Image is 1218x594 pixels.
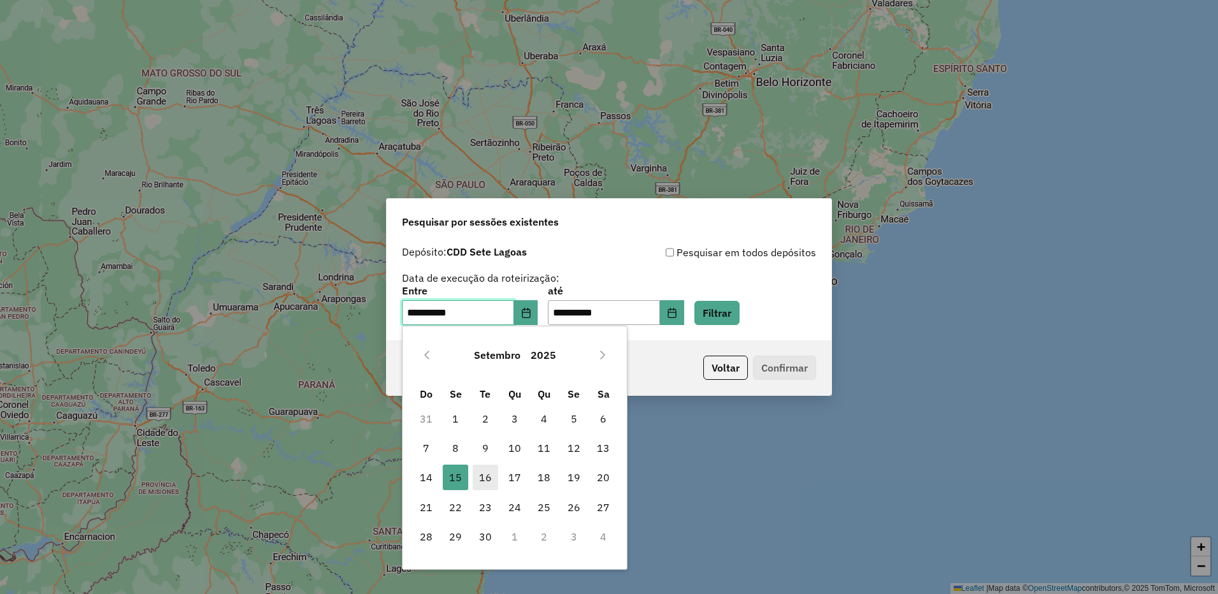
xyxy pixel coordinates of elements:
span: 12 [561,435,587,461]
span: 6 [591,406,616,431]
button: Choose Year [526,340,561,370]
td: 23 [470,493,499,522]
td: 29 [441,522,470,551]
span: 28 [413,524,439,549]
td: 20 [589,463,618,492]
td: 5 [559,403,589,433]
span: 3 [502,406,527,431]
span: 14 [413,465,439,490]
span: 26 [561,495,587,520]
div: Pesquisar em todos depósitos [609,245,816,260]
label: Data de execução da roteirização: [402,270,559,286]
span: 9 [473,435,498,461]
span: 22 [443,495,468,520]
td: 15 [441,463,470,492]
td: 30 [470,522,499,551]
span: Sa [598,388,610,400]
button: Choose Date [514,300,538,326]
td: 21 [412,493,441,522]
td: 2 [470,403,499,433]
td: 11 [529,433,559,463]
span: Se [568,388,580,400]
td: 9 [470,433,499,463]
td: 16 [470,463,499,492]
td: 4 [529,403,559,433]
span: 21 [413,495,439,520]
td: 2 [529,522,559,551]
td: 1 [441,403,470,433]
button: Voltar [703,356,748,380]
td: 27 [589,493,618,522]
td: 4 [589,522,618,551]
span: 16 [473,465,498,490]
span: Pesquisar por sessões existentes [402,214,559,229]
td: 18 [529,463,559,492]
td: 6 [589,403,618,433]
td: 8 [441,433,470,463]
span: 1 [443,406,468,431]
td: 22 [441,493,470,522]
span: 23 [473,495,498,520]
button: Filtrar [694,301,740,325]
td: 19 [559,463,589,492]
strong: CDD Sete Lagoas [447,245,527,258]
td: 3 [500,403,529,433]
span: 30 [473,524,498,549]
label: até [548,283,684,298]
span: Do [420,388,433,400]
span: Se [450,388,462,400]
span: 2 [473,406,498,431]
button: Choose Month [469,340,526,370]
td: 31 [412,403,441,433]
span: 25 [531,495,557,520]
span: Te [480,388,491,400]
td: 10 [500,433,529,463]
td: 12 [559,433,589,463]
span: 5 [561,406,587,431]
span: 17 [502,465,527,490]
button: Choose Date [660,300,684,326]
td: 13 [589,433,618,463]
td: 24 [500,493,529,522]
td: 3 [559,522,589,551]
span: 29 [443,524,468,549]
span: 7 [413,435,439,461]
label: Depósito: [402,244,527,259]
span: 15 [443,465,468,490]
button: Previous Month [417,345,437,365]
span: 18 [531,465,557,490]
span: 10 [502,435,527,461]
td: 7 [412,433,441,463]
span: 11 [531,435,557,461]
span: 24 [502,495,527,520]
td: 26 [559,493,589,522]
span: 19 [561,465,587,490]
td: 17 [500,463,529,492]
button: Next Month [592,345,613,365]
span: 27 [591,495,616,520]
span: Qu [538,388,550,400]
td: 28 [412,522,441,551]
td: 25 [529,493,559,522]
span: 13 [591,435,616,461]
td: 1 [500,522,529,551]
label: Entre [402,283,538,298]
span: 4 [531,406,557,431]
div: Choose Date [402,326,627,570]
td: 14 [412,463,441,492]
span: 20 [591,465,616,490]
span: Qu [508,388,521,400]
span: 8 [443,435,468,461]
